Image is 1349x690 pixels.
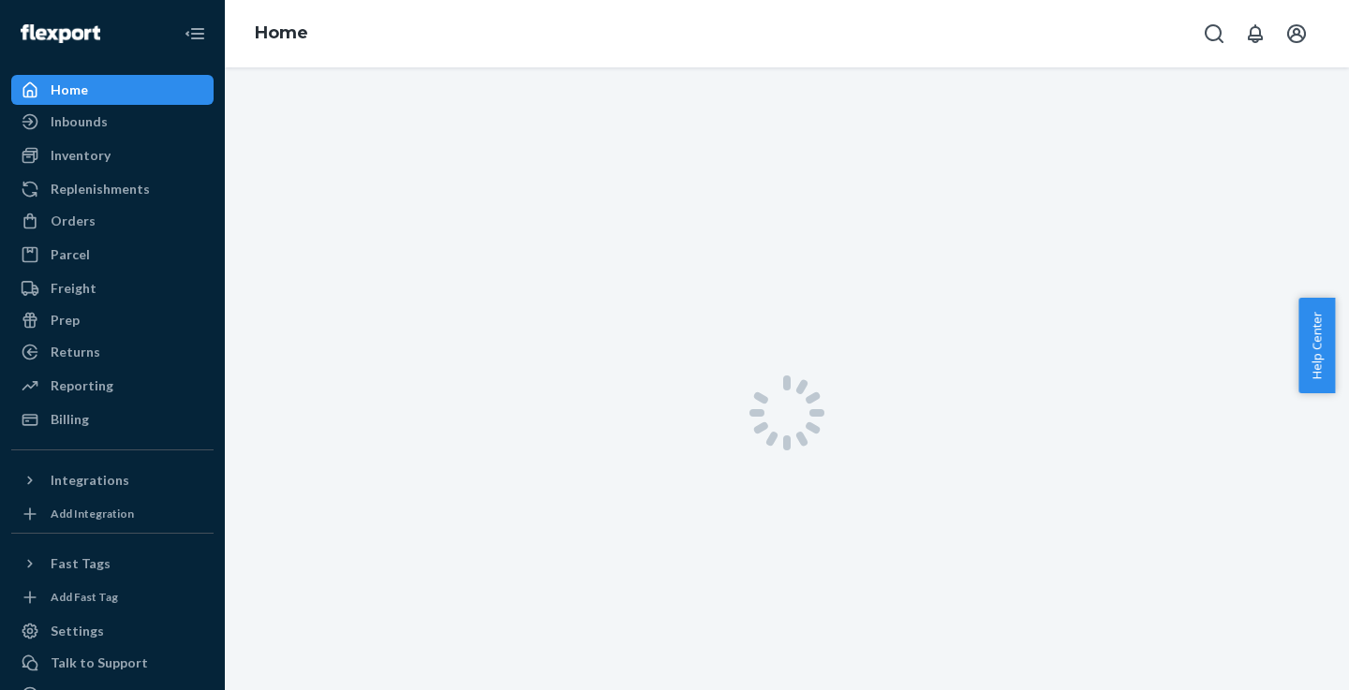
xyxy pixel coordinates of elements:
[176,15,214,52] button: Close Navigation
[11,273,214,303] a: Freight
[51,589,118,605] div: Add Fast Tag
[1298,298,1335,393] button: Help Center
[1237,15,1274,52] button: Open notifications
[11,75,214,105] a: Home
[51,81,88,99] div: Home
[240,7,323,61] ol: breadcrumbs
[51,376,113,395] div: Reporting
[11,305,214,335] a: Prep
[51,410,89,429] div: Billing
[11,586,214,609] a: Add Fast Tag
[1278,15,1315,52] button: Open account menu
[51,471,129,490] div: Integrations
[51,279,96,298] div: Freight
[51,146,111,165] div: Inventory
[11,240,214,270] a: Parcel
[21,24,100,43] img: Flexport logo
[11,648,214,678] a: Talk to Support
[11,174,214,204] a: Replenishments
[11,371,214,401] a: Reporting
[51,180,150,198] div: Replenishments
[11,140,214,170] a: Inventory
[11,404,214,434] a: Billing
[11,616,214,646] a: Settings
[51,245,90,264] div: Parcel
[51,506,134,521] div: Add Integration
[1195,15,1233,52] button: Open Search Box
[51,622,104,640] div: Settings
[51,112,108,131] div: Inbounds
[11,337,214,367] a: Returns
[51,653,148,672] div: Talk to Support
[255,22,308,43] a: Home
[11,107,214,137] a: Inbounds
[51,343,100,361] div: Returns
[51,554,111,573] div: Fast Tags
[51,311,80,330] div: Prep
[11,206,214,236] a: Orders
[51,212,96,230] div: Orders
[11,549,214,579] button: Fast Tags
[11,503,214,525] a: Add Integration
[11,465,214,495] button: Integrations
